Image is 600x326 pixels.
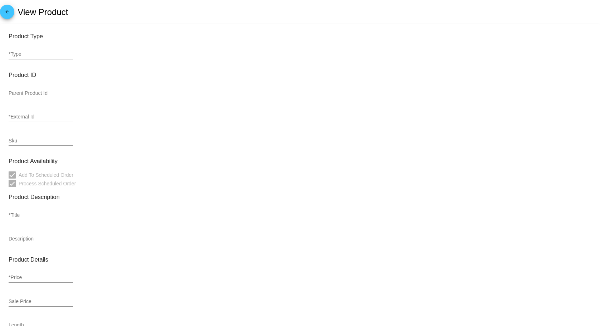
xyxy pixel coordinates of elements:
h3: Product Details [9,256,591,263]
input: Sale Price [9,299,73,305]
input: *Price [9,275,73,281]
input: Parent Product Id [9,91,73,96]
input: Description [9,236,591,242]
h3: Product Availability [9,158,591,165]
h3: Product Description [9,194,591,200]
input: *External Id [9,114,73,120]
h3: Product Type [9,33,591,40]
input: *Type [9,52,73,57]
mat-icon: arrow_back [3,9,11,18]
span: Process Scheduled Order [19,179,76,188]
span: Add To Scheduled Order [19,171,73,179]
input: Sku [9,138,73,144]
input: *Title [9,213,591,218]
h3: Product ID [9,72,591,78]
h2: View Product [18,7,68,17]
